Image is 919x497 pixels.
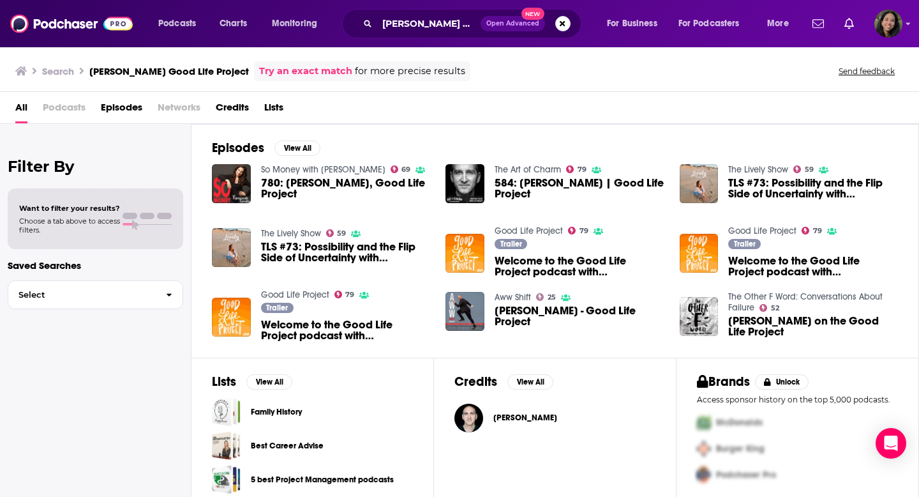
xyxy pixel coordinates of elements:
a: All [15,97,27,123]
a: Best Career Advise [212,431,241,460]
a: Aww Shift [495,292,531,303]
span: 79 [813,228,822,234]
img: Welcome to the Good Life Project podcast with Jonathan Fields [212,298,251,337]
a: 25 [536,293,556,301]
span: Burger King [716,443,765,454]
a: Jonathan Fields on the Good Life Project [680,297,719,336]
a: 5 best Project Management podcasts [212,465,241,494]
span: 79 [579,228,588,234]
a: 5 best Project Management podcasts [251,473,394,487]
img: TLS #73: Possibility and the Flip Side of Uncertainty with Jonathan Fields (Good Life Project) [680,164,719,203]
span: 25 [548,294,556,300]
a: 79 [334,291,355,298]
a: Best Career Advise [251,439,324,453]
div: Open Intercom Messenger [876,428,906,459]
button: open menu [149,13,213,34]
h2: Episodes [212,140,264,156]
span: More [767,15,789,33]
a: Welcome to the Good Life Project podcast with Jonathan Fields [261,319,431,341]
a: Welcome to the Good Life Project podcast with Jonathan Fields [728,256,898,277]
a: Good Life Project [728,226,796,236]
span: Charts [220,15,247,33]
div: Search podcasts, credits, & more... [354,9,594,38]
button: Open AdvancedNew [481,16,545,31]
span: 52 [771,305,779,311]
button: Jonathan FieldsJonathan Fields [454,397,655,438]
span: TLS #73: Possibility and the Flip Side of Uncertainty with [PERSON_NAME] (Good Life Project) [261,241,431,263]
span: Select [8,291,156,299]
span: 59 [337,231,346,236]
span: [PERSON_NAME] [493,413,557,423]
a: TLS #73: Possibility and the Flip Side of Uncertainty with Jonathan Fields (Good Life Project) [212,228,251,267]
span: Open Advanced [486,20,539,27]
img: Welcome to the Good Life Project podcast with Jonathan Fields [445,234,484,273]
a: 59 [326,229,347,237]
span: For Podcasters [678,15,740,33]
h3: Search [42,65,74,77]
a: Lists [264,97,283,123]
a: Episodes [101,97,142,123]
span: Trailer [266,304,288,312]
button: Show profile menu [874,10,902,38]
span: Podchaser Pro [716,470,776,480]
span: Welcome to the Good Life Project podcast with [PERSON_NAME] [495,256,664,277]
p: Access sponsor history on the top 5,000 podcasts. [697,395,898,404]
a: 52 [759,304,779,312]
span: Networks [158,97,200,123]
a: Family History [251,405,302,419]
a: EpisodesView All [212,140,320,156]
span: TLS #73: Possibility and the Flip Side of Uncertainty with [PERSON_NAME] (Good Life Project) [728,178,898,199]
h2: Filter By [8,157,183,176]
img: 780: Jonathan Fields, Good Life Project [212,164,251,203]
span: Welcome to the Good Life Project podcast with [PERSON_NAME] [728,256,898,277]
a: TLS #73: Possibility and the Flip Side of Uncertainty with Jonathan Fields (Good Life Project) [728,178,898,199]
span: 69 [401,167,410,172]
button: View All [274,141,320,156]
a: Family History [212,397,241,426]
a: Jonathan Fields [493,413,557,423]
button: open menu [670,13,758,34]
input: Search podcasts, credits, & more... [377,13,481,34]
span: Logged in as BroadleafBooks2 [874,10,902,38]
span: Trailer [734,240,756,248]
span: 79 [345,292,354,298]
span: for more precise results [355,64,465,79]
a: CreditsView All [454,374,553,390]
img: 584: Jonathan Fields | Good Life Project [445,164,484,203]
span: Choose a tab above to access filters. [19,217,120,234]
span: Want to filter your results? [19,204,120,213]
span: 780: [PERSON_NAME], Good Life Project [261,178,431,199]
img: Jonathan Fields [454,404,483,432]
span: For Business [607,15,657,33]
a: So Money with Farnoosh Torabi [261,164,385,175]
img: User Profile [874,10,902,38]
span: Podcasts [43,97,86,123]
span: Podcasts [158,15,196,33]
a: The Other F Word: Conversations About Failure [728,291,883,313]
span: 59 [805,167,814,172]
h2: Lists [212,374,236,390]
img: Welcome to the Good Life Project podcast with Jonathan Fields [680,234,719,273]
span: Monitoring [272,15,317,33]
img: First Pro Logo [692,409,716,436]
a: Show notifications dropdown [807,13,829,34]
span: Welcome to the Good Life Project podcast with [PERSON_NAME] [261,319,431,341]
a: 69 [391,165,411,173]
h3: [PERSON_NAME] Good Life Project [89,65,249,77]
a: Show notifications dropdown [839,13,859,34]
a: 79 [802,227,822,234]
a: The Lively Show [728,164,788,175]
a: The Lively Show [261,228,321,239]
span: 584: [PERSON_NAME] | Good Life Project [495,178,664,199]
a: 79 [568,227,588,234]
button: open menu [758,13,805,34]
span: Trailer [500,240,522,248]
a: Charts [211,13,255,34]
